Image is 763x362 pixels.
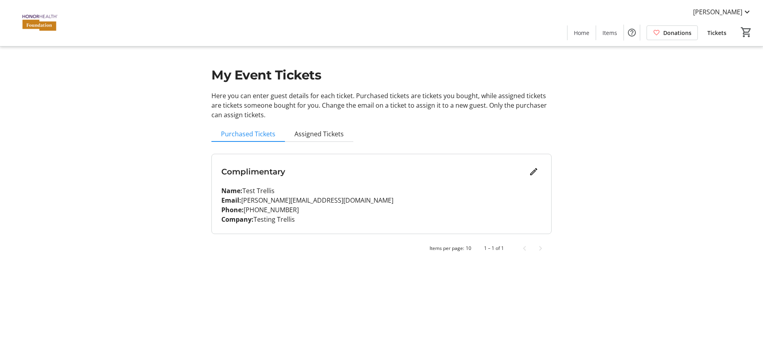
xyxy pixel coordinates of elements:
[687,6,758,18] button: [PERSON_NAME]
[430,245,464,252] div: Items per page:
[602,29,617,37] span: Items
[221,186,242,195] strong: Name:
[211,91,552,120] p: Here you can enter guest details for each ticket. Purchased tickets are tickets you bought, while...
[574,29,589,37] span: Home
[211,66,552,85] h1: My Event Tickets
[5,3,76,43] img: HonorHealth Foundation's Logo
[707,29,726,37] span: Tickets
[221,186,542,196] p: Test Trellis
[526,164,542,180] button: Edit
[484,245,504,252] div: 1 – 1 of 1
[624,25,640,41] button: Help
[221,166,526,178] h3: Complimentary
[221,131,275,137] span: Purchased Tickets
[647,25,698,40] a: Donations
[466,245,471,252] div: 10
[567,25,596,40] a: Home
[211,240,552,256] mat-paginator: Select page
[533,240,548,256] button: Next page
[221,205,244,214] strong: Phone:
[221,215,542,224] p: Testing Trellis
[693,7,742,17] span: [PERSON_NAME]
[739,25,753,39] button: Cart
[517,240,533,256] button: Previous page
[221,196,241,205] strong: Email:
[221,196,542,205] p: [PERSON_NAME][EMAIL_ADDRESS][DOMAIN_NAME]
[663,29,691,37] span: Donations
[701,25,733,40] a: Tickets
[596,25,624,40] a: Items
[221,215,254,224] strong: Company:
[294,131,344,137] span: Assigned Tickets
[221,205,542,215] p: [PHONE_NUMBER]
